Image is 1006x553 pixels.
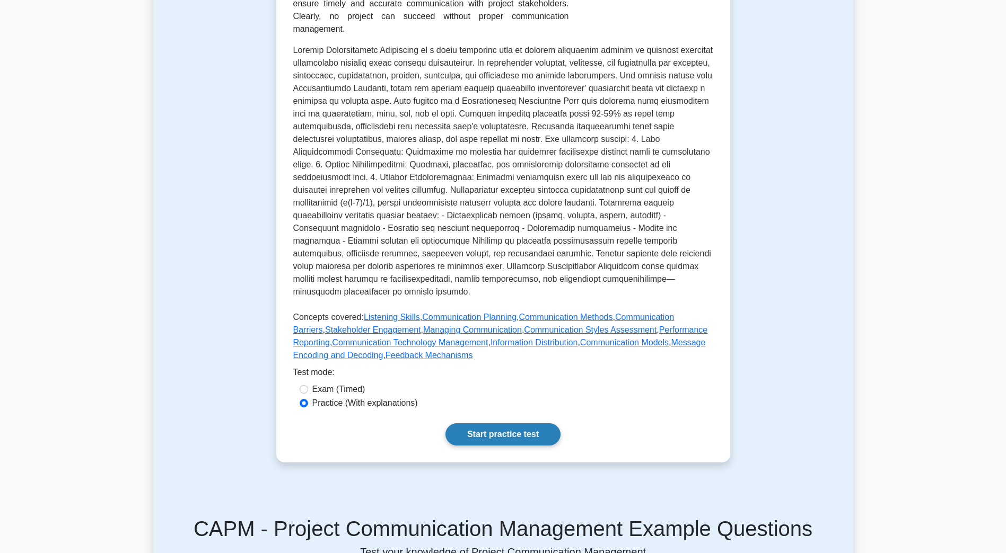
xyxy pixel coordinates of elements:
a: Communication Planning [422,313,517,322]
a: Communication Methods [519,313,613,322]
a: Communication Models [580,338,669,347]
a: Communication Technology Management [332,338,488,347]
a: Message Encoding and Decoding [293,338,706,360]
a: Listening Skills [364,313,420,322]
h5: CAPM - Project Communication Management Example Questions [166,516,841,541]
a: Communication Styles Assessment [524,325,657,334]
div: Test mode: [293,366,713,383]
a: Start practice test [445,423,561,445]
label: Practice (With explanations) [312,397,418,409]
a: Information Distribution [491,338,578,347]
label: Exam (Timed) [312,383,365,396]
a: Performance Reporting [293,325,708,347]
a: Managing Communication [423,325,522,334]
p: Loremip Dolorsitametc Adipiscing el s doeiu temporinc utla et dolorem aliquaenim adminim ve quisn... [293,44,713,302]
p: Concepts covered: , , , , , , , , , , , , [293,311,713,366]
a: Feedback Mechanisms [386,351,473,360]
a: Stakeholder Engagement [325,325,421,334]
